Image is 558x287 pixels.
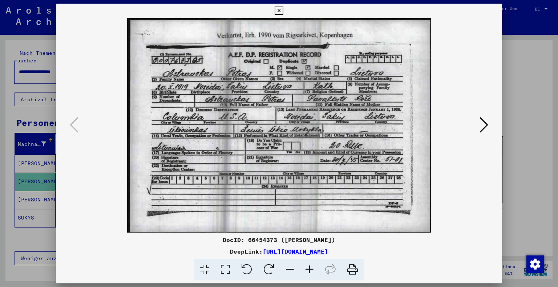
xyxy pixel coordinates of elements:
[56,247,502,256] div: DeepLink:
[56,235,502,244] div: DocID: 66454373 ([PERSON_NAME])
[81,18,478,233] img: 001.jpg
[526,255,544,273] img: Zustimmung ändern
[263,248,328,255] a: [URL][DOMAIN_NAME]
[526,255,543,272] div: Zustimmung ändern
